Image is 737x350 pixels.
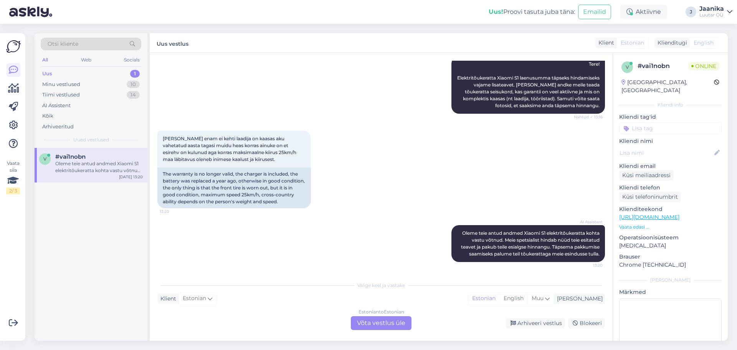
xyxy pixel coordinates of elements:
div: Oleme teie antud andmed Xiaomi S1 elektritõukeratta kohta vastu võtnud. Meie spetsialist hindab n... [55,160,143,174]
div: [PERSON_NAME] [619,277,722,284]
div: [DATE] 13:20 [119,174,143,180]
b: Uus! [489,8,503,15]
div: Proovi tasuta juba täna: [489,7,575,17]
span: v [43,156,46,162]
div: Kliendi info [619,101,722,108]
div: [PERSON_NAME] [554,295,603,303]
div: Aktiivne [620,5,667,19]
p: Kliendi tag'id [619,113,722,121]
div: Klienditugi [654,39,687,47]
span: Nähtud ✓ 13:16 [574,114,603,120]
label: Uus vestlus [157,38,188,48]
p: Operatsioonisüsteem [619,234,722,242]
div: Vaata siia [6,160,20,194]
input: Lisa nimi [620,149,713,157]
div: Uus [42,70,52,78]
div: Estonian [468,293,499,304]
span: Uued vestlused [73,136,109,143]
span: Oleme teie antud andmed Xiaomi S1 elektritõukeratta kohta vastu võtnud. Meie spetsialist hindab n... [461,230,601,257]
div: Valige keel ja vastake [157,282,605,289]
p: Vaata edasi ... [619,224,722,231]
div: Küsi meiliaadressi [619,170,674,181]
span: v [626,64,629,70]
span: 13:20 [574,262,603,268]
div: Minu vestlused [42,81,80,88]
div: Blokeeri [568,318,605,328]
input: Lisa tag [619,123,722,134]
div: Võta vestlus üle [351,316,411,330]
p: [MEDICAL_DATA] [619,242,722,250]
span: English [694,39,714,47]
img: Askly Logo [6,39,21,54]
div: The warranty is no longer valid, the charger is included, the battery was replaced a year ago, ot... [157,168,311,208]
div: Luutar OÜ [699,12,724,18]
div: # vai1nobn [638,61,688,71]
span: [PERSON_NAME] enam ei kehti laadija on kaasas aku vahetatud aasta tagasi muidu heas korras ainuke... [163,136,297,162]
div: AI Assistent [42,102,71,109]
p: Brauser [619,253,722,261]
div: Arhiveeri vestlus [506,318,565,328]
span: Estonian [621,39,644,47]
div: Tiimi vestlused [42,91,80,99]
span: Estonian [183,294,206,303]
a: [URL][DOMAIN_NAME] [619,214,679,221]
span: 13:20 [160,209,188,214]
div: 10 [127,81,140,88]
a: JaanikaLuutar OÜ [699,6,732,18]
div: Jaanika [699,6,724,12]
p: Klienditeekond [619,205,722,213]
div: 2 / 3 [6,187,20,194]
div: Kõik [42,112,53,120]
div: Web [79,55,93,65]
div: Arhiveeritud [42,123,74,131]
p: Kliendi nimi [619,137,722,145]
span: Muu [532,295,544,302]
p: Kliendi email [619,162,722,170]
div: English [499,293,527,304]
div: 1 [130,70,140,78]
div: J [686,7,696,17]
p: Chrome [TECHNICAL_ID] [619,261,722,269]
span: Otsi kliente [48,40,78,48]
span: Tere! Elektritõukeratta Xiaomi S1 laenusumma täpseks hindamiseks vajame lisateavet. [PERSON_NAME]... [457,61,601,108]
div: Küsi telefoninumbrit [619,192,681,202]
span: Online [688,62,719,70]
div: Klient [595,39,614,47]
div: All [41,55,50,65]
button: Emailid [578,5,611,19]
span: AI Assistent [574,219,603,225]
p: Märkmed [619,288,722,296]
div: Socials [122,55,141,65]
div: Estonian to Estonian [359,309,404,315]
div: [GEOGRAPHIC_DATA], [GEOGRAPHIC_DATA] [621,78,714,95]
div: 14 [127,91,140,99]
span: #vai1nobn [55,153,86,160]
p: Kliendi telefon [619,184,722,192]
div: Klient [157,295,176,303]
